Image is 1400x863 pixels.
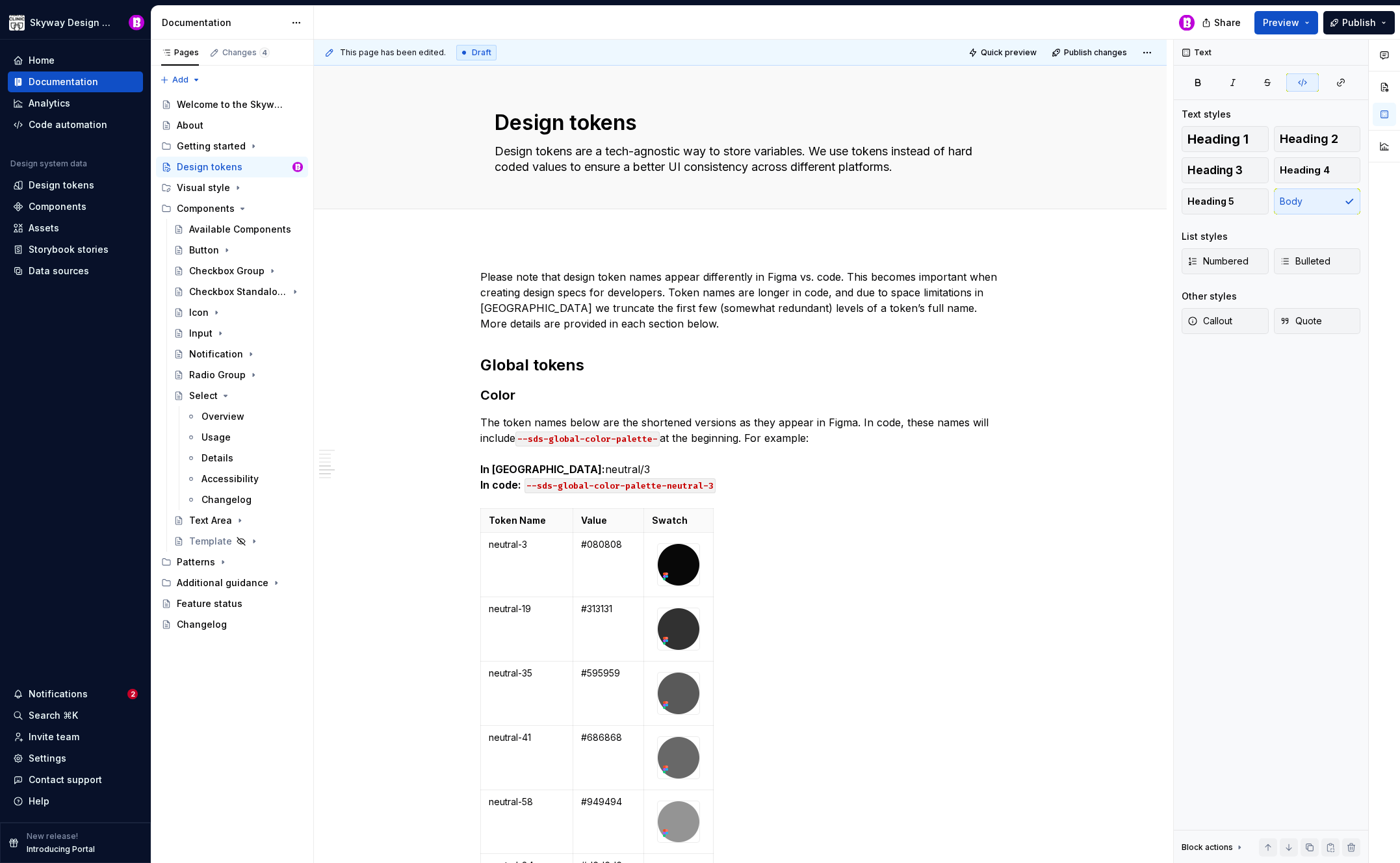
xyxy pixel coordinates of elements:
[189,264,265,277] div: Checkbox Group
[8,218,143,238] a: Assets
[480,415,1000,493] p: The token names below are the shortened versions as they appear in Figma. In code, these names wi...
[8,727,143,747] a: Invite team
[189,368,246,381] div: Radio Group
[658,737,699,779] img: fcb906bc-a3f5-442f-ba58-4c953c7d399a.png
[177,202,235,215] div: Components
[177,618,227,631] div: Changelog
[29,709,78,722] div: Search ⌘K
[181,427,308,448] a: Usage
[1274,157,1361,183] button: Heading 4
[177,140,246,153] div: Getting started
[1182,188,1269,214] button: Heading 5
[1182,842,1233,853] div: Block actions
[29,179,94,192] div: Design tokens
[658,544,699,586] img: 4801062a-23ed-4ba3-8921-baba24d021c4.png
[1182,308,1269,334] button: Callout
[29,222,59,235] div: Assets
[156,71,205,89] button: Add
[1182,230,1228,243] div: List styles
[156,157,308,177] a: Design tokensBobby Davis
[156,552,308,573] div: Patterns
[8,769,143,790] button: Contact support
[172,75,188,85] span: Add
[29,118,107,131] div: Code automation
[177,98,284,111] div: Welcome to the Skyway Design System!
[29,200,86,213] div: Components
[10,159,87,169] div: Design system data
[1064,47,1127,58] span: Publish changes
[1187,164,1243,177] span: Heading 3
[8,93,143,114] a: Analytics
[181,448,308,469] a: Details
[177,161,242,174] div: Design tokens
[156,136,308,157] div: Getting started
[340,47,446,58] span: This page has been edited.
[8,705,143,726] button: Search ⌘K
[189,306,209,319] div: Icon
[29,264,89,277] div: Data sources
[201,493,252,506] div: Changelog
[1182,248,1269,274] button: Numbered
[30,16,113,29] div: Skyway Design System
[1274,308,1361,334] button: Quote
[489,514,565,527] p: Token Name
[1182,838,1245,857] div: Block actions
[29,752,66,765] div: Settings
[156,94,308,115] a: Welcome to the Skyway Design System!
[127,689,138,699] span: 2
[1048,44,1133,62] button: Publish changes
[156,593,308,614] a: Feature status
[581,795,636,808] p: #949494
[189,389,218,402] div: Select
[177,181,230,194] div: Visual style
[8,684,143,704] button: Notifications2
[29,97,70,110] div: Analytics
[658,673,699,714] img: d7664200-0830-4188-9744-ab7dfb728ffc.png
[189,223,291,236] div: Available Components
[1280,255,1330,268] span: Bulleted
[201,410,244,423] div: Overview
[581,731,636,744] p: #686868
[189,244,219,257] div: Button
[652,514,705,527] p: Swatch
[222,47,270,58] div: Changes
[162,16,285,29] div: Documentation
[480,355,1000,376] h2: Global tokens
[156,177,308,198] div: Visual style
[1323,11,1395,34] button: Publish
[1280,133,1338,146] span: Heading 2
[3,8,148,36] button: Skyway Design SystemBobby Davis
[177,597,242,610] div: Feature status
[1187,255,1249,268] span: Numbered
[489,667,565,680] p: neutral-35
[8,196,143,217] a: Components
[1195,11,1249,34] button: Share
[181,469,308,489] a: Accessibility
[168,281,308,302] a: Checkbox Standalone
[168,385,308,406] a: Select
[489,602,565,615] p: neutral-19
[1254,11,1318,34] button: Preview
[168,219,308,240] a: Available Components
[168,323,308,344] a: Input
[201,472,259,485] div: Accessibility
[168,531,308,552] a: Template
[168,365,308,385] a: Radio Group
[1274,126,1361,152] button: Heading 2
[492,107,983,138] textarea: Design tokens
[8,791,143,812] button: Help
[1182,290,1237,303] div: Other styles
[581,514,636,527] p: Value
[581,538,636,551] p: #080808
[8,71,143,92] a: Documentation
[1182,108,1231,121] div: Text styles
[581,602,636,615] p: #313131
[581,667,636,680] p: #595959
[1274,248,1361,274] button: Bulleted
[292,162,303,172] img: Bobby Davis
[27,831,78,842] p: New release!
[156,198,308,219] div: Components
[29,795,49,808] div: Help
[1342,16,1376,29] span: Publish
[189,327,213,340] div: Input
